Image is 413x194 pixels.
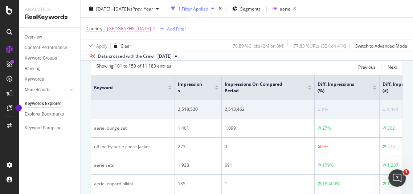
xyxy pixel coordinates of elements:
[25,33,75,41] a: Overview
[318,109,320,111] img: Equal
[25,124,62,132] div: Keyword Sampling
[225,106,311,113] div: 2,513,462
[178,106,218,113] div: 2,518,520
[86,25,102,32] span: Country
[322,144,328,150] div: 0%
[96,43,107,49] div: Apply
[322,162,334,169] div: 179%
[388,64,397,70] div: Next
[322,125,331,132] div: 27%
[240,5,261,12] span: Segments
[25,100,75,108] a: Keywords Explorer
[25,86,68,94] a: More Reports
[178,181,218,187] div: 185
[25,13,74,21] div: RealKeywords
[25,44,75,52] a: Content Performance
[270,3,299,15] button: aerie
[225,181,311,187] div: 1
[94,125,172,132] div: aerie lounge set
[388,63,397,72] button: Next
[94,144,172,150] div: offline by aerie chore jacket
[25,44,67,52] div: Content Performance
[387,144,395,150] div: 273
[98,53,155,60] div: Data crossed with the Crawl
[94,181,172,187] div: aerie leopard bikini
[25,65,75,73] a: Ranking
[107,24,151,34] span: [GEOGRAPHIC_DATA]
[120,43,131,49] div: Clear
[178,5,208,12] div: 1 Filter Applied
[25,110,64,118] div: Explorer Bookmarks
[225,162,311,169] div: 691
[322,181,340,187] div: 18,400%
[322,106,328,113] div: 0%
[383,109,385,111] img: Equal
[15,105,22,111] div: Tooltip anchor
[103,25,106,32] span: =
[86,3,162,15] button: [DATE] - [DATE]vsPrev. Year
[111,40,131,52] button: Clear
[318,81,362,94] span: Diff. Impressions (%)
[25,76,75,83] a: Keywords
[25,100,61,108] div: Keywords Explorer
[25,110,75,118] a: Explorer Bookmarks
[358,64,376,70] div: Previous
[155,52,180,61] button: [DATE]
[294,43,346,49] div: 77.83 % URLs ( 32K on 41K )
[358,63,376,72] button: Previous
[94,162,172,169] div: aerie sets
[387,162,398,169] div: 1,237
[225,81,297,94] span: Impressions On Compared Period
[387,125,395,132] div: 302
[280,5,290,12] div: aerie
[387,106,398,113] div: 5,058
[96,5,128,12] span: [DATE] - [DATE]
[157,24,186,33] button: Add Filter
[178,81,204,94] span: Impressions
[25,33,42,41] div: Overview
[128,5,153,12] span: vs Prev. Year
[355,43,407,49] div: Switch to Advanced Mode
[25,6,74,13] div: Analytics
[168,3,217,15] button: 1 Filter Applied
[225,125,311,132] div: 1,099
[178,162,218,169] div: 1,928
[25,76,44,83] div: Keywords
[25,54,57,62] div: Keyword Groups
[167,25,186,32] div: Add Filter
[94,84,157,91] span: Keyword
[25,124,75,132] a: Keyword Sampling
[229,3,263,15] button: Segments
[233,43,285,49] div: 70.89 % Clicks ( 2M on 3M )
[387,181,395,187] div: 184
[225,144,311,150] div: 0
[25,86,50,94] div: More Reports
[86,40,107,52] button: Apply
[25,54,75,62] a: Keyword Groups
[217,5,223,12] div: times
[178,125,218,132] div: 1,401
[25,65,41,73] div: Ranking
[388,169,406,187] iframe: Intercom live chat
[178,144,218,150] div: 273
[158,53,172,60] span: 2025 Sep. 26th
[352,40,407,52] button: Switch to Advanced Mode
[97,63,171,72] div: Showing 101 to 150 of 11,183 entries
[403,169,409,175] span: 1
